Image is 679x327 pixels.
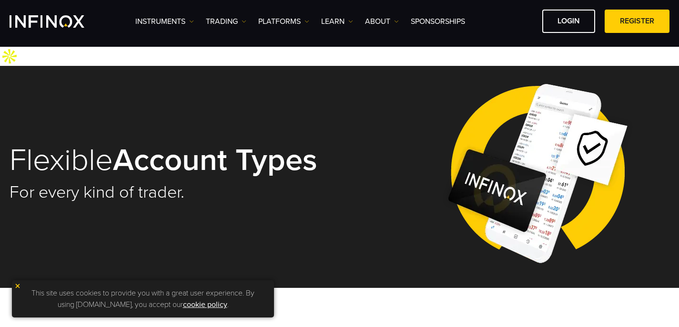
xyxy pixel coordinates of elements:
[258,16,309,27] a: PLATFORMS
[411,16,465,27] a: SPONSORSHIPS
[321,16,353,27] a: Learn
[206,16,246,27] a: TRADING
[113,141,317,179] strong: Account Types
[10,144,326,177] h1: Flexible
[10,182,326,203] h2: For every kind of trader.
[365,16,399,27] a: ABOUT
[605,10,669,33] a: REGISTER
[542,10,595,33] a: LOGIN
[14,283,21,289] img: yellow close icon
[10,15,107,28] a: INFINOX Logo
[183,300,227,309] a: cookie policy
[17,285,269,313] p: This site uses cookies to provide you with a great user experience. By using [DOMAIN_NAME], you a...
[135,16,194,27] a: Instruments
